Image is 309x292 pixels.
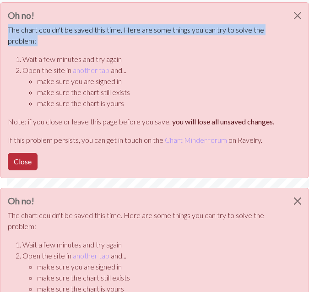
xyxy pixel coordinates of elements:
[8,116,287,127] p: Note: if you close or leave this page before you save,
[37,76,287,87] li: make sure you are signed in
[8,153,38,170] button: Close
[287,3,309,28] button: Close
[37,261,287,272] li: make sure you are signed in
[8,135,287,146] p: If this problem persists, you can get in touch on the on Ravelry.
[172,117,274,126] strong: you will lose all unsaved changes.
[165,135,227,144] a: Chart Minder forum
[37,98,287,109] li: make sure the chart is yours
[8,10,287,21] h3: Oh no!
[37,272,287,283] li: make sure the chart still exists
[22,65,287,109] li: Open the site in and...
[287,188,309,214] button: Close
[73,251,109,260] a: another tab
[37,87,287,98] li: make sure the chart still exists
[22,54,287,65] li: Wait a few minutes and try again
[73,66,109,74] a: another tab
[8,24,287,46] p: The chart couldn't be saved this time. Here are some things you can try to solve the problem:
[22,239,287,250] li: Wait a few minutes and try again
[8,196,287,206] h3: Oh no!
[8,210,287,232] p: The chart couldn't be saved this time. Here are some things you can try to solve the problem:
